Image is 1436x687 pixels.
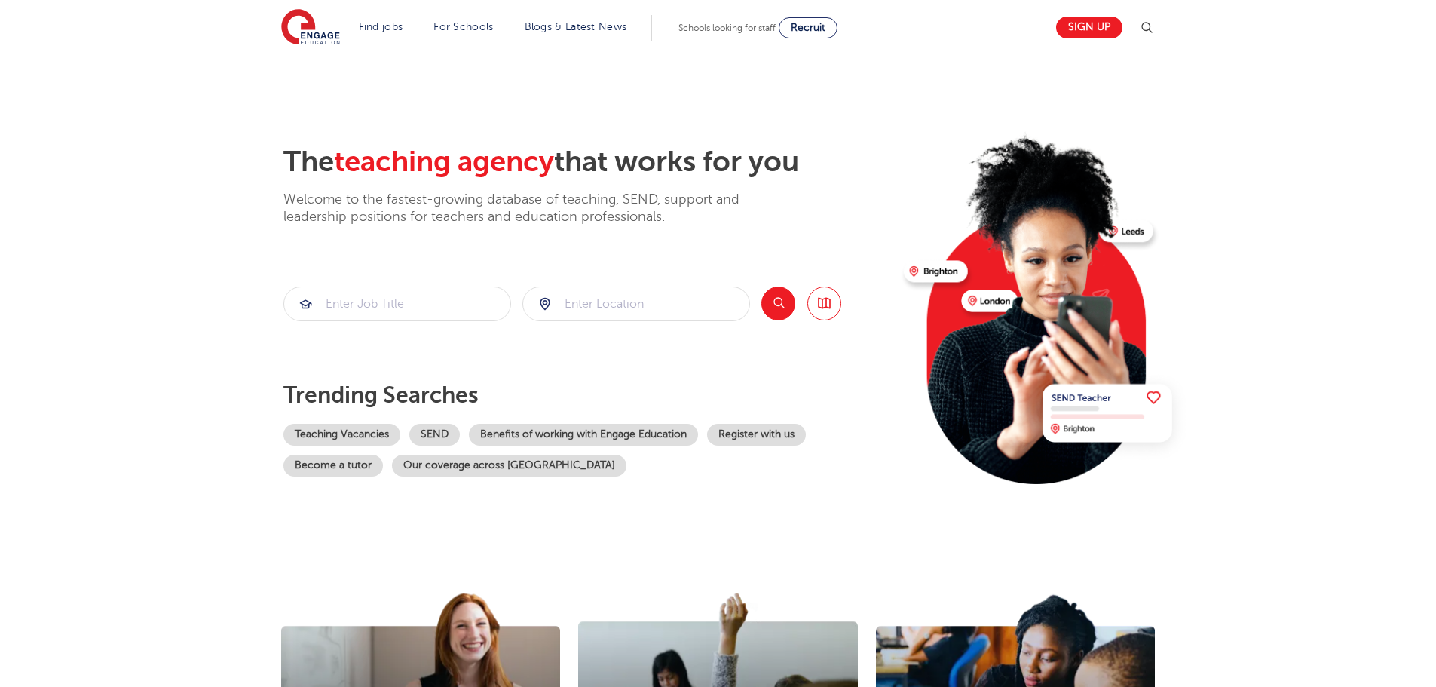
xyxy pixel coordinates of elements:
[334,146,554,178] span: teaching agency
[779,17,837,38] a: Recruit
[433,21,493,32] a: For Schools
[678,23,776,33] span: Schools looking for staff
[392,455,626,477] a: Our coverage across [GEOGRAPHIC_DATA]
[523,287,749,320] input: Submit
[359,21,403,32] a: Find jobs
[761,287,795,320] button: Search
[283,424,400,446] a: Teaching Vacancies
[284,287,510,320] input: Submit
[525,21,627,32] a: Blogs & Latest News
[283,287,511,321] div: Submit
[522,287,750,321] div: Submit
[281,9,340,47] img: Engage Education
[469,424,698,446] a: Benefits of working with Engage Education
[283,191,781,226] p: Welcome to the fastest-growing database of teaching, SEND, support and leadership positions for t...
[707,424,806,446] a: Register with us
[409,424,460,446] a: SEND
[283,382,892,409] p: Trending searches
[283,145,892,179] h2: The that works for you
[1056,17,1122,38] a: Sign up
[283,455,383,477] a: Become a tutor
[791,22,825,33] span: Recruit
